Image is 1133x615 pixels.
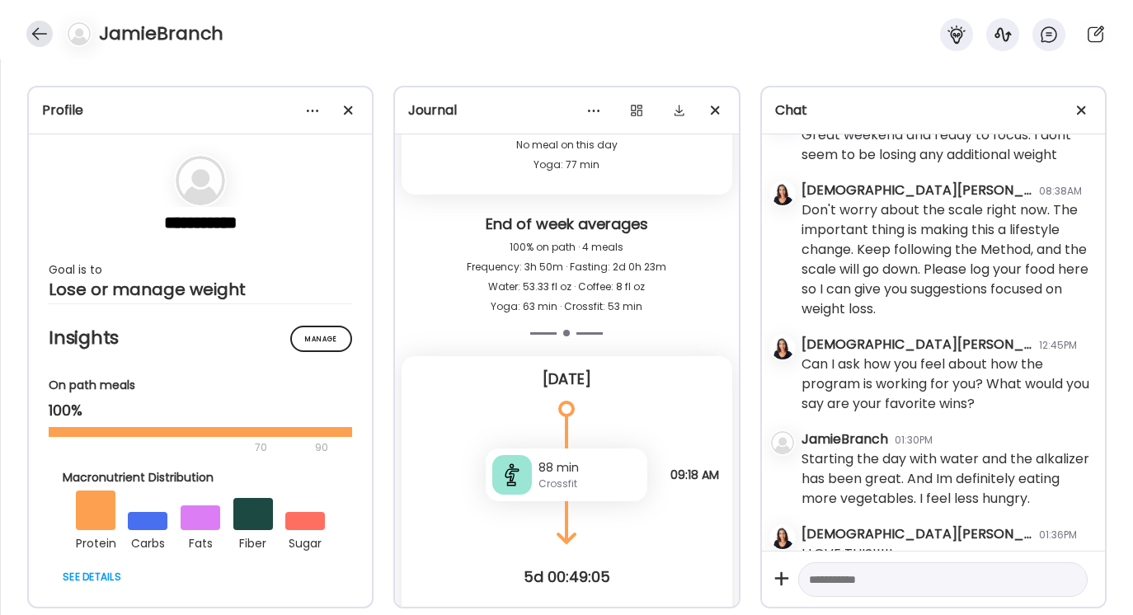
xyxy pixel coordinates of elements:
[670,467,719,482] span: 09:18 AM
[771,182,794,205] img: avatars%2FmcUjd6cqKYdgkG45clkwT2qudZq2
[408,237,725,317] div: 100% on path · 4 meals Frequency: 3h 50m · Fasting: 2d 0h 23m Water: 53.33 fl oz · Coffee: 8 fl o...
[408,101,725,120] div: Journal
[128,530,167,553] div: carbs
[802,524,1032,544] div: [DEMOGRAPHIC_DATA][PERSON_NAME]
[49,438,310,458] div: 70
[181,530,220,553] div: fats
[415,369,718,389] div: [DATE]
[802,181,1032,200] div: [DEMOGRAPHIC_DATA][PERSON_NAME]
[895,433,933,448] div: 01:30PM
[1039,184,1082,199] div: 08:38AM
[802,430,888,449] div: JamieBranch
[49,377,352,394] div: On path meals
[771,526,794,549] img: avatars%2FmcUjd6cqKYdgkG45clkwT2qudZq2
[42,101,359,120] div: Profile
[285,530,325,553] div: sugar
[802,200,1092,319] div: Don't worry about the scale right now. The important thing is making this a lifestyle change. Kee...
[233,530,273,553] div: fiber
[49,260,352,279] div: Goal is to
[538,459,641,477] div: 88 min
[49,326,352,350] h2: Insights
[176,156,225,205] img: bg-avatar-default.svg
[408,214,725,237] div: End of week averages
[771,431,794,454] img: bg-avatar-default.svg
[538,477,641,491] div: Crossfit
[395,567,738,587] div: 5d 00:49:05
[802,125,1092,165] div: Great weekend and ready to focus. I dont seem to be losing any additional weight
[771,336,794,359] img: avatars%2FmcUjd6cqKYdgkG45clkwT2qudZq2
[415,135,718,175] div: No meal on this day Yoga: 77 min
[775,101,1092,120] div: Chat
[802,449,1092,509] div: Starting the day with water and the alkalizer has been great. And Im definitely eating more veget...
[49,279,352,299] div: Lose or manage weight
[290,326,352,352] div: Manage
[1039,338,1077,353] div: 12:45PM
[49,401,352,420] div: 100%
[63,469,338,486] div: Macronutrient Distribution
[802,354,1092,414] div: Can I ask how you feel about how the program is working for you? What would you say are your favo...
[1039,528,1077,542] div: 01:36PM
[99,21,223,47] h4: JamieBranch
[68,22,91,45] img: bg-avatar-default.svg
[802,335,1032,354] div: [DEMOGRAPHIC_DATA][PERSON_NAME]
[76,530,115,553] div: protein
[802,544,893,564] div: I LOVE THIS!!!!!
[313,438,330,458] div: 90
